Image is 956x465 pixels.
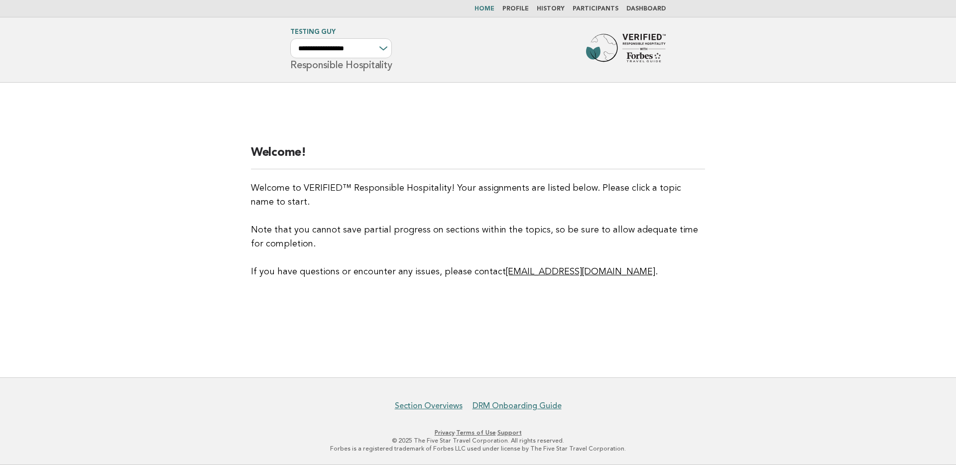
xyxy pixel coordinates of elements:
[497,429,522,436] a: Support
[290,29,335,35] a: Testing Guy
[475,6,494,12] a: Home
[290,29,392,70] h1: Responsible Hospitality
[173,437,783,445] p: © 2025 The Five Star Travel Corporation. All rights reserved.
[506,267,655,276] a: [EMAIL_ADDRESS][DOMAIN_NAME]
[251,181,705,279] p: Welcome to VERIFIED™ Responsible Hospitality! Your assignments are listed below. Please click a t...
[573,6,618,12] a: Participants
[435,429,455,436] a: Privacy
[537,6,565,12] a: History
[173,429,783,437] p: · ·
[626,6,666,12] a: Dashboard
[173,445,783,453] p: Forbes is a registered trademark of Forbes LLC used under license by The Five Star Travel Corpora...
[395,401,463,411] a: Section Overviews
[473,401,562,411] a: DRM Onboarding Guide
[251,145,705,169] h2: Welcome!
[502,6,529,12] a: Profile
[456,429,496,436] a: Terms of Use
[586,34,666,66] img: Forbes Travel Guide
